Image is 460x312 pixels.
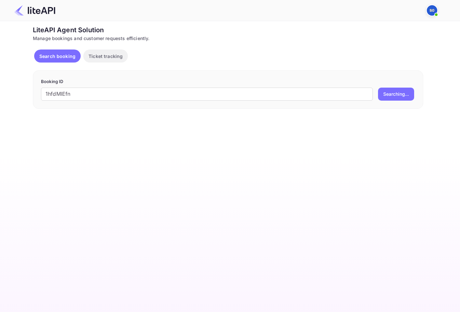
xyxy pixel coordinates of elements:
[378,88,414,101] button: Searching...
[33,25,423,35] div: LiteAPI Agent Solution
[41,88,373,101] input: Enter Booking ID (e.g., 63782194)
[427,5,437,16] img: santiago agent 006
[88,53,123,60] p: Ticket tracking
[14,5,55,16] img: LiteAPI Logo
[39,53,75,60] p: Search booking
[33,35,423,42] div: Manage bookings and customer requests efficiently.
[41,78,415,85] p: Booking ID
